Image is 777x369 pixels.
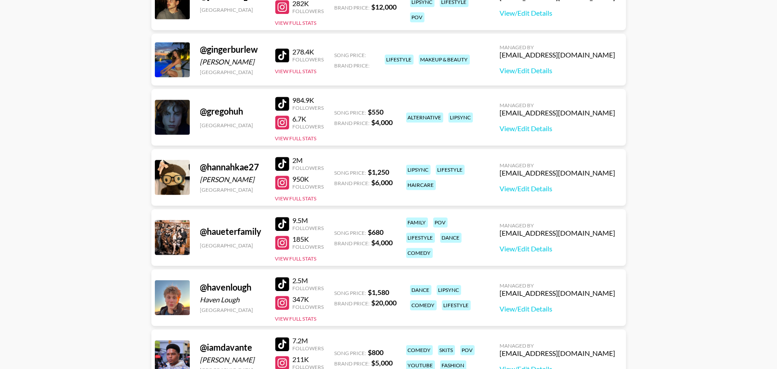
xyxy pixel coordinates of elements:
div: comedy [410,300,437,310]
div: Followers [293,345,324,352]
div: 2M [293,156,324,165]
div: lifestyle [406,233,435,243]
span: Song Price: [335,230,366,236]
div: 185K [293,235,324,244]
span: Brand Price: [335,300,370,307]
strong: $ 4,000 [372,238,393,247]
div: lipsync [448,112,473,122]
div: pov [433,217,448,227]
div: Managed By [500,162,616,169]
div: [EMAIL_ADDRESS][DOMAIN_NAME] [500,349,616,358]
div: Haven Lough [200,295,265,304]
div: 211K [293,355,324,364]
div: lifestyle [436,165,465,175]
span: Song Price: [335,109,366,116]
div: Managed By [500,342,616,349]
div: [GEOGRAPHIC_DATA] [200,122,265,129]
div: [PERSON_NAME] [200,355,265,364]
strong: $ 12,000 [372,3,397,11]
div: [GEOGRAPHIC_DATA] [200,186,265,193]
div: Followers [293,225,324,231]
button: View Full Stats [275,255,317,262]
strong: $ 800 [368,348,384,356]
div: [EMAIL_ADDRESS][DOMAIN_NAME] [500,169,616,177]
div: pov [460,345,475,355]
div: @ havenlough [200,282,265,293]
span: Song Price: [335,290,366,296]
span: Song Price: [335,52,366,58]
span: Song Price: [335,350,366,356]
div: lipsync [406,165,431,175]
div: @ haueterfamily [200,226,265,237]
div: skits [438,345,455,355]
a: View/Edit Details [500,244,616,253]
div: dance [440,233,462,243]
div: [EMAIL_ADDRESS][DOMAIN_NAME] [500,229,616,237]
div: Followers [293,285,324,291]
div: 2.5M [293,276,324,285]
span: Brand Price: [335,180,370,186]
div: 9.5M [293,216,324,225]
a: View/Edit Details [500,9,616,17]
div: @ gingerburlew [200,44,265,55]
div: [GEOGRAPHIC_DATA] [200,307,265,313]
div: [GEOGRAPHIC_DATA] [200,7,265,13]
button: View Full Stats [275,20,317,26]
div: Followers [293,304,324,310]
a: View/Edit Details [500,305,616,313]
span: Brand Price: [335,4,370,11]
div: [EMAIL_ADDRESS][DOMAIN_NAME] [500,51,616,59]
strong: $ 680 [368,228,384,236]
div: 347K [293,295,324,304]
strong: $ 1,250 [368,168,390,176]
strong: $ 5,000 [372,359,393,367]
button: View Full Stats [275,195,317,202]
div: Followers [293,244,324,250]
button: View Full Stats [275,315,317,322]
strong: $ 20,000 [372,298,397,307]
a: View/Edit Details [500,184,616,193]
a: View/Edit Details [500,124,616,133]
div: Followers [293,183,324,190]
div: [GEOGRAPHIC_DATA] [200,242,265,249]
div: [EMAIL_ADDRESS][DOMAIN_NAME] [500,108,616,117]
a: View/Edit Details [500,66,616,75]
div: Followers [293,8,324,14]
div: Managed By [500,282,616,289]
div: comedy [406,248,433,258]
div: lifestyle [442,300,471,310]
div: 7.2M [293,336,324,345]
div: 984.9K [293,96,324,105]
div: lipsync [437,285,461,295]
div: Followers [293,165,324,171]
div: @ iamdavante [200,342,265,353]
strong: $ 1,580 [368,288,390,296]
div: Managed By [500,222,616,229]
strong: $ 550 [368,108,384,116]
span: Brand Price: [335,120,370,126]
div: Followers [293,105,324,111]
div: Followers [293,123,324,130]
div: alternative [406,112,443,122]
div: Followers [293,56,324,63]
span: Brand Price: [335,360,370,367]
div: 950K [293,175,324,183]
div: Managed By [500,102,616,108]
button: View Full Stats [275,68,317,74]
div: 6.7K [293,115,324,123]
div: @ hannahkae27 [200,162,265,173]
div: 278.4K [293,47,324,56]
span: Song Price: [335,169,366,176]
div: comedy [406,345,433,355]
div: [GEOGRAPHIC_DATA] [200,69,265,75]
button: View Full Stats [275,135,317,142]
div: lifestyle [385,54,414,64]
div: Managed By [500,44,616,51]
strong: $ 6,000 [372,178,393,186]
span: Brand Price: [335,62,370,69]
div: makeup & beauty [419,54,470,64]
div: haircare [406,180,436,190]
strong: $ 4,000 [372,118,393,126]
div: family [406,217,428,227]
span: Brand Price: [335,240,370,247]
